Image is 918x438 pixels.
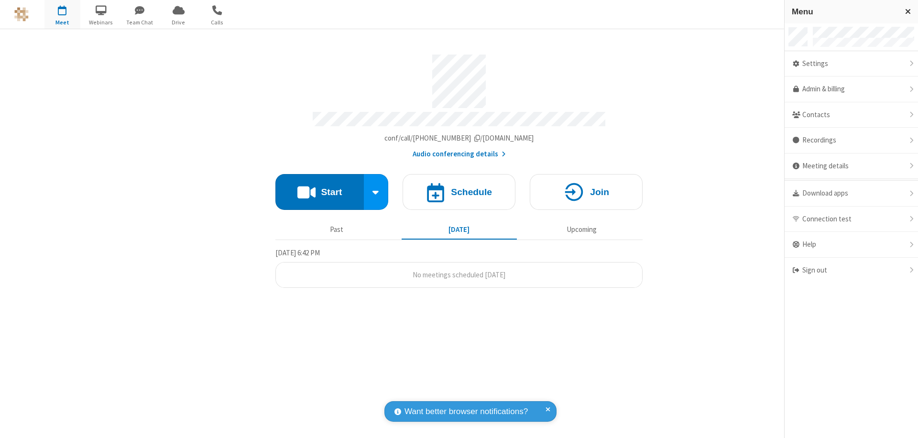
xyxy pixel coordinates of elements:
section: Today's Meetings [275,247,643,288]
h4: Start [321,187,342,197]
h4: Schedule [451,187,492,197]
span: Webinars [83,18,119,27]
button: Copy my meeting room linkCopy my meeting room link [384,133,534,144]
button: Schedule [403,174,515,210]
div: Meeting details [785,153,918,179]
span: [DATE] 6:42 PM [275,248,320,257]
button: Past [279,220,394,239]
button: Audio conferencing details [413,149,506,160]
div: Connection test [785,207,918,232]
span: Drive [161,18,197,27]
button: [DATE] [402,220,517,239]
a: Admin & billing [785,77,918,102]
span: No meetings scheduled [DATE] [413,270,505,279]
div: Download apps [785,181,918,207]
div: Contacts [785,102,918,128]
button: Start [275,174,364,210]
span: Want better browser notifications? [404,405,528,418]
img: QA Selenium DO NOT DELETE OR CHANGE [14,7,29,22]
section: Account details [275,47,643,160]
h3: Menu [792,7,896,16]
h4: Join [590,187,609,197]
button: Upcoming [524,220,639,239]
span: Team Chat [122,18,158,27]
div: Help [785,232,918,258]
div: Settings [785,51,918,77]
button: Join [530,174,643,210]
span: Copy my meeting room link [384,133,534,142]
div: Recordings [785,128,918,153]
span: Calls [199,18,235,27]
div: Sign out [785,258,918,283]
span: Meet [44,18,80,27]
div: Start conference options [364,174,389,210]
